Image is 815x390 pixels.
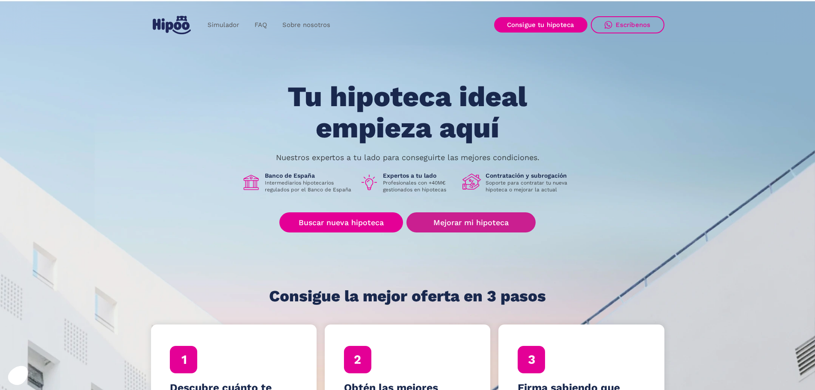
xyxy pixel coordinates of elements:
[275,17,338,33] a: Sobre nosotros
[265,179,353,193] p: Intermediarios hipotecarios regulados por el Banco de España
[269,288,546,305] h1: Consigue la mejor oferta en 3 pasos
[276,154,539,161] p: Nuestros expertos a tu lado para conseguirte las mejores condiciones.
[245,81,569,143] h1: Tu hipoteca ideal empieza aquí
[383,179,456,193] p: Profesionales con +40M€ gestionados en hipotecas
[279,212,403,232] a: Buscar nueva hipoteca
[151,12,193,38] a: home
[486,172,574,179] h1: Contratación y subrogación
[383,172,456,179] h1: Expertos a tu lado
[494,17,587,33] a: Consigue tu hipoteca
[486,179,574,193] p: Soporte para contratar tu nueva hipoteca o mejorar la actual
[200,17,247,33] a: Simulador
[265,172,353,179] h1: Banco de España
[591,16,664,33] a: Escríbenos
[247,17,275,33] a: FAQ
[616,21,651,29] div: Escríbenos
[406,212,535,232] a: Mejorar mi hipoteca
